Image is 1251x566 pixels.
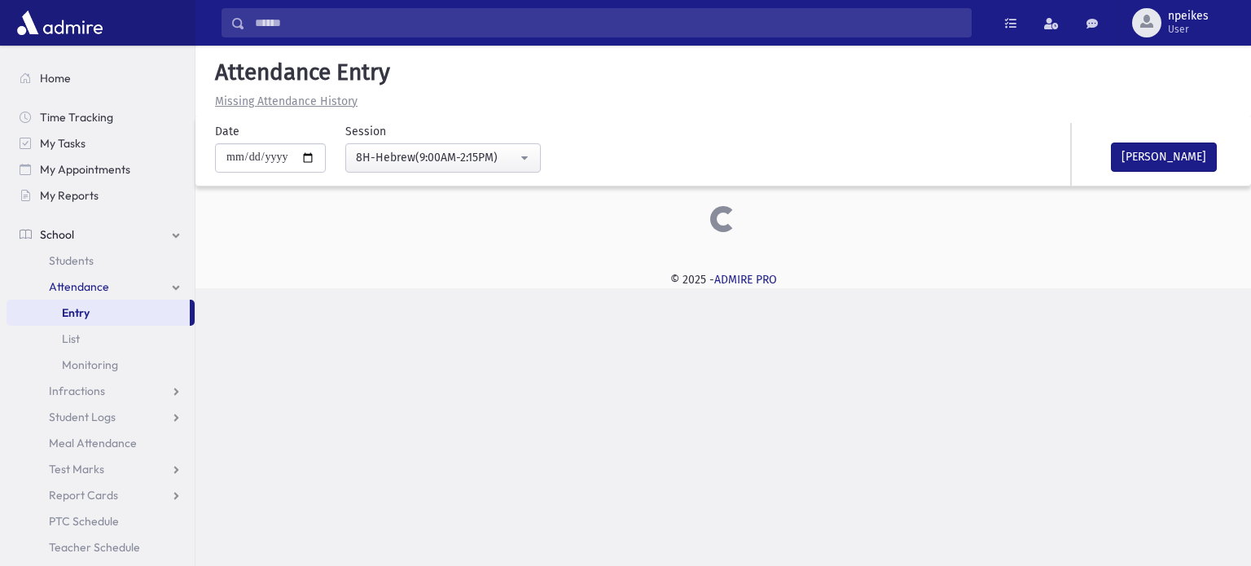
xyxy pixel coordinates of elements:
[40,162,130,177] span: My Appointments
[7,222,195,248] a: School
[7,248,195,274] a: Students
[7,326,195,352] a: List
[7,508,195,534] a: PTC Schedule
[7,104,195,130] a: Time Tracking
[49,514,119,529] span: PTC Schedule
[1111,143,1217,172] button: [PERSON_NAME]
[208,59,1238,86] h5: Attendance Entry
[215,94,358,108] u: Missing Attendance History
[49,410,116,424] span: Student Logs
[7,430,195,456] a: Meal Attendance
[7,378,195,404] a: Infractions
[62,331,80,346] span: List
[7,300,190,326] a: Entry
[49,462,104,476] span: Test Marks
[7,274,195,300] a: Attendance
[40,227,74,242] span: School
[40,188,99,203] span: My Reports
[40,136,86,151] span: My Tasks
[49,540,140,555] span: Teacher Schedule
[7,404,195,430] a: Student Logs
[49,384,105,398] span: Infractions
[1168,23,1209,36] span: User
[714,273,777,287] a: ADMIRE PRO
[62,305,90,320] span: Entry
[208,94,358,108] a: Missing Attendance History
[40,71,71,86] span: Home
[345,143,541,173] button: 8H-Hebrew(9:00AM-2:15PM)
[49,253,94,268] span: Students
[1168,10,1209,23] span: npeikes
[7,130,195,156] a: My Tasks
[345,123,386,140] label: Session
[215,123,239,140] label: Date
[7,534,195,560] a: Teacher Schedule
[49,436,137,450] span: Meal Attendance
[7,182,195,208] a: My Reports
[7,482,195,508] a: Report Cards
[356,149,517,166] div: 8H-Hebrew(9:00AM-2:15PM)
[7,156,195,182] a: My Appointments
[222,271,1225,288] div: © 2025 -
[40,110,113,125] span: Time Tracking
[7,456,195,482] a: Test Marks
[13,7,107,39] img: AdmirePro
[245,8,971,37] input: Search
[49,279,109,294] span: Attendance
[49,488,118,502] span: Report Cards
[7,65,195,91] a: Home
[62,358,118,372] span: Monitoring
[7,352,195,378] a: Monitoring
